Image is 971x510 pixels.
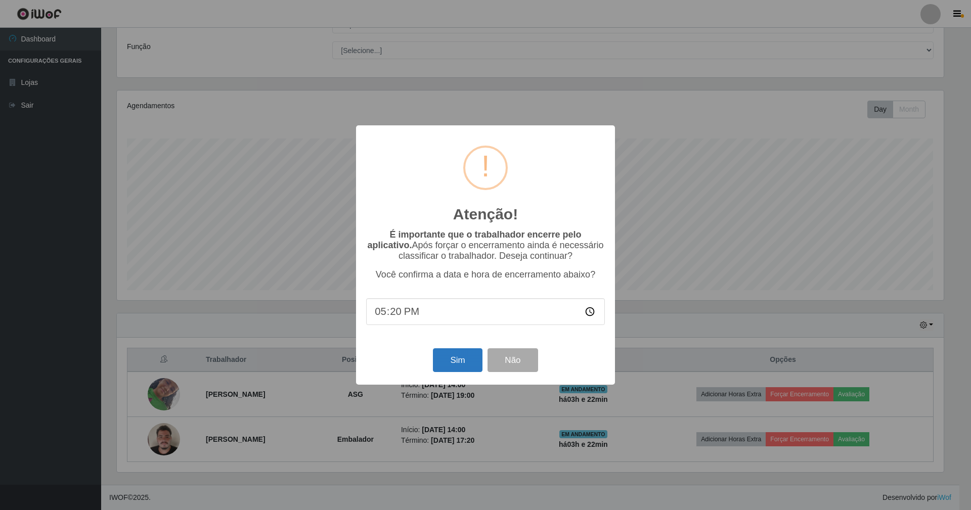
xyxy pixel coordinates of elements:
[366,229,605,261] p: Após forçar o encerramento ainda é necessário classificar o trabalhador. Deseja continuar?
[453,205,518,223] h2: Atenção!
[488,348,538,372] button: Não
[433,348,482,372] button: Sim
[366,269,605,280] p: Você confirma a data e hora de encerramento abaixo?
[367,229,581,250] b: É importante que o trabalhador encerre pelo aplicativo.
